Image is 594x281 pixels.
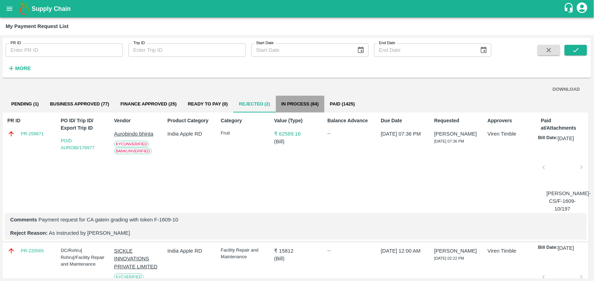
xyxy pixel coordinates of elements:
[10,217,37,222] b: Comments
[114,141,149,147] span: KYC Unverified
[21,130,44,137] a: PR-259871
[550,83,583,96] button: DOWNLOAD
[6,96,44,112] button: Pending (1)
[381,247,427,255] p: [DATE] 12:00 AM
[488,130,533,138] p: Viren Timble
[434,256,464,260] span: [DATE] 02:22 PM
[15,66,31,71] strong: More
[6,43,123,57] input: Enter PR ID
[115,96,182,112] button: Finance Approved (25)
[488,117,533,124] p: Approvers
[114,274,144,280] span: KYC Verified
[251,43,352,57] input: Start Date
[167,247,213,255] p: India Apple RD
[133,40,145,46] label: Trip ID
[10,229,581,237] p: As instructed by [PERSON_NAME]
[18,2,32,16] img: logo
[233,96,276,112] button: Rejected (2)
[10,216,581,224] p: Payment request for CA gatein grading with token F-1609-10
[61,247,106,268] div: DC/Rohru[ Rohru[/Facility Repair and Maintenance
[221,117,267,124] p: Category
[114,247,160,270] p: SICKLE INNOVATIONS PRIVATE LIMITED
[61,117,106,132] p: PO ID/ Trip ID/ Export Trip ID
[274,138,320,145] p: ( Bill )
[576,1,588,16] div: account of current user
[558,135,574,142] p: [DATE]
[256,40,274,46] label: Start Date
[274,130,320,138] p: ₹ 62589.16
[11,40,21,46] label: PR ID
[434,139,464,143] span: [DATE] 07:36 PM
[21,247,44,254] a: PR-220565
[434,247,480,255] p: [PERSON_NAME]
[488,247,533,255] p: Viren Timble
[32,5,71,12] b: Supply Chain
[6,62,33,74] button: More
[374,43,475,57] input: End Date
[558,244,574,252] p: [DATE]
[274,255,320,262] p: ( Bill )
[434,130,480,138] p: [PERSON_NAME]
[114,148,152,154] span: Bank Unverified
[564,2,576,15] div: customer-support
[167,117,213,124] p: Product Category
[546,190,578,213] p: [PERSON_NAME]-CS/F-1609-10/197
[354,43,368,57] button: Choose date
[538,135,558,142] p: Bill Date:
[328,247,373,254] div: --
[61,138,95,150] a: PO/D AUROBI/176977
[434,117,480,124] p: Requested
[477,43,490,57] button: Choose date
[328,130,373,137] div: --
[32,4,564,14] a: Supply Chain
[538,244,558,252] p: Bill Date:
[276,96,324,112] button: In Process (84)
[182,96,233,112] button: Ready To Pay (0)
[381,117,427,124] p: Due Date
[274,117,320,124] p: Value (Type)
[6,22,69,31] div: My Payment Request List
[274,247,320,255] p: ₹ 15812
[221,247,267,260] p: Facility Repair and Maintenance
[324,96,361,112] button: Paid (1425)
[10,230,48,236] b: Reject Reason:
[167,130,213,138] p: India Apple RD
[128,43,246,57] input: Enter Trip ID
[541,117,587,132] p: Paid at/Attachments
[328,117,373,124] p: Balance Advance
[114,130,160,138] p: Aurobindo bhinta
[1,1,18,17] button: open drawer
[44,96,115,112] button: Business Approved (77)
[379,40,395,46] label: End Date
[381,130,427,138] p: [DATE] 07:36 PM
[221,130,267,137] p: Fruit
[7,117,53,124] p: PR ID
[114,117,160,124] p: Vendor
